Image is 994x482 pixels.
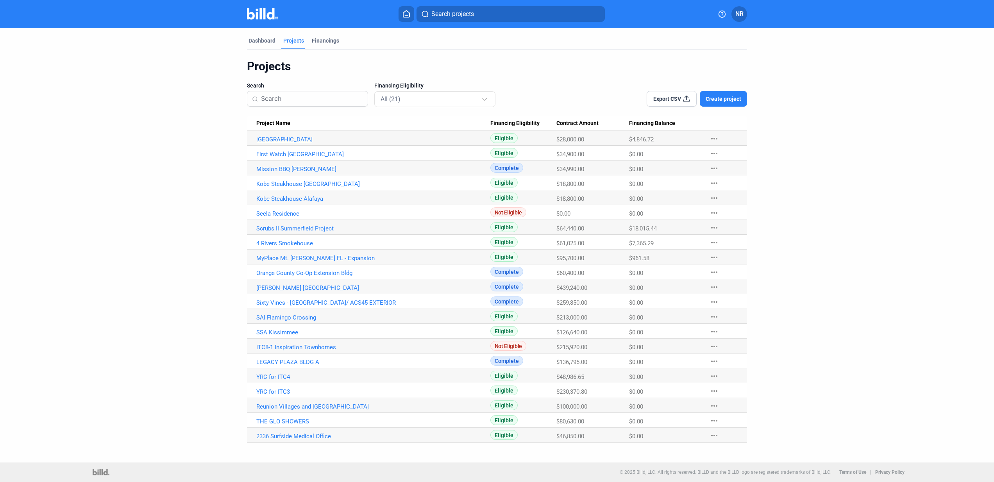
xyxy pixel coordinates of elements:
img: Billd Company Logo [247,8,278,20]
span: $0.00 [629,195,643,202]
span: $28,000.00 [556,136,584,143]
a: Mission BBQ [PERSON_NAME] [256,166,490,173]
span: $4,846.72 [629,136,654,143]
span: $0.00 [629,314,643,321]
span: Eligible [490,178,518,187]
mat-icon: more_horiz [710,431,719,440]
a: Reunion Villages and [GEOGRAPHIC_DATA] [256,403,490,410]
div: Project Name [256,120,490,127]
button: Search projects [417,6,605,22]
mat-icon: more_horiz [710,357,719,366]
mat-icon: more_horiz [710,134,719,143]
a: Orange County Co-Op Extension Bldg [256,270,490,277]
span: Search projects [431,9,474,19]
span: Create project [706,95,741,103]
a: Kobe Steakhouse Alafaya [256,195,490,202]
span: Eligible [490,237,518,247]
span: $439,240.00 [556,284,587,291]
mat-icon: more_horiz [710,164,719,173]
span: $46,850.00 [556,433,584,440]
span: $259,850.00 [556,299,587,306]
span: $0.00 [629,284,643,291]
div: Contract Amount [556,120,629,127]
mat-icon: more_horiz [710,327,719,336]
button: Create project [700,91,747,107]
span: $95,700.00 [556,255,584,262]
span: Contract Amount [556,120,599,127]
img: logo [93,469,109,475]
span: $0.00 [629,388,643,395]
span: Not Eligible [490,341,526,351]
a: LEGACY PLAZA BLDG A [256,359,490,366]
span: $61,025.00 [556,240,584,247]
span: Eligible [490,193,518,202]
mat-icon: more_horiz [710,149,719,158]
mat-icon: more_horiz [710,238,719,247]
a: Sixty Vines - [GEOGRAPHIC_DATA]/ ACS45 EXTERIOR [256,299,490,306]
span: Search [247,82,264,89]
span: $0.00 [629,151,643,158]
span: $136,795.00 [556,359,587,366]
span: Eligible [490,148,518,158]
span: $7,365.29 [629,240,654,247]
a: ITC8-1 Inspiration Townhomes [256,344,490,351]
div: Projects [247,59,747,74]
span: Not Eligible [490,207,526,217]
a: MyPlace Mt. [PERSON_NAME] FL - Expansion [256,255,490,262]
span: Eligible [490,326,518,336]
span: Complete [490,163,523,173]
a: Seela Residence [256,210,490,217]
mat-icon: more_horiz [710,312,719,321]
span: $0.00 [629,210,643,217]
span: Financing Eligibility [490,120,540,127]
a: YRC for ITC3 [256,388,490,395]
span: Eligible [490,222,518,232]
span: $215,920.00 [556,344,587,351]
span: Complete [490,296,523,306]
span: NR [735,9,744,19]
b: Terms of Use [839,470,866,475]
span: Eligible [490,311,518,321]
a: SAI Flamingo Crossing [256,314,490,321]
span: Complete [490,267,523,277]
button: Export CSV [647,91,697,107]
span: $230,370.80 [556,388,587,395]
mat-select-trigger: All (21) [381,95,400,103]
span: Complete [490,282,523,291]
span: $18,800.00 [556,180,584,187]
span: $0.00 [629,373,643,380]
span: $64,440.00 [556,225,584,232]
mat-icon: more_horiz [710,223,719,232]
span: $34,990.00 [556,166,584,173]
div: Dashboard [248,37,275,45]
a: [PERSON_NAME] [GEOGRAPHIC_DATA] [256,284,490,291]
b: Privacy Policy [875,470,905,475]
mat-icon: more_horiz [710,193,719,203]
span: $0.00 [629,433,643,440]
span: Eligible [490,386,518,395]
span: Complete [490,356,523,366]
a: THE GLO SHOWERS [256,418,490,425]
a: 4 Rivers Smokehouse [256,240,490,247]
span: $18,015.44 [629,225,657,232]
a: YRC for ITC4 [256,373,490,380]
a: Kobe Steakhouse [GEOGRAPHIC_DATA] [256,180,490,187]
p: © 2025 Billd, LLC. All rights reserved. BILLD and the BILLD logo are registered trademarks of Bil... [620,470,831,475]
span: Project Name [256,120,290,127]
a: Scrubs II Summerfield Project [256,225,490,232]
mat-icon: more_horiz [710,371,719,381]
span: Eligible [490,430,518,440]
span: $0.00 [629,166,643,173]
span: $0.00 [629,359,643,366]
div: Financing Eligibility [490,120,556,127]
span: Eligible [490,400,518,410]
span: Export CSV [653,95,681,103]
span: Eligible [490,415,518,425]
span: $0.00 [629,299,643,306]
span: $48,986.65 [556,373,584,380]
span: Financing Balance [629,120,675,127]
span: $0.00 [629,270,643,277]
span: $0.00 [629,180,643,187]
mat-icon: more_horiz [710,342,719,351]
mat-icon: more_horiz [710,386,719,396]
